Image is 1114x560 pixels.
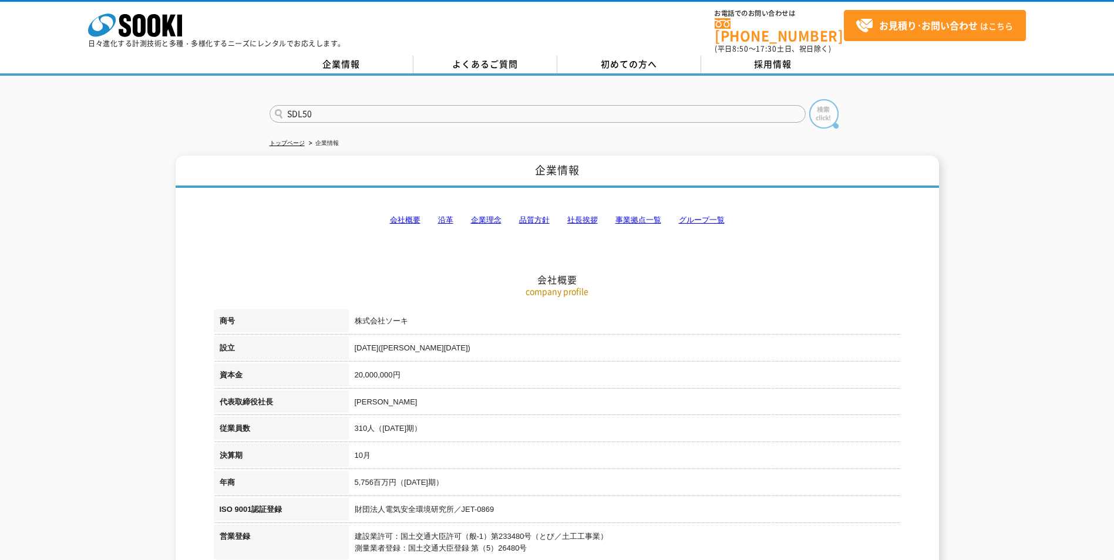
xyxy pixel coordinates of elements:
[701,56,845,73] a: 採用情報
[214,417,349,444] th: 従業員数
[679,215,725,224] a: グループ一覧
[349,444,901,471] td: 10月
[856,17,1013,35] span: はこちら
[715,18,844,42] a: [PHONE_NUMBER]
[567,215,598,224] a: 社長挨拶
[715,43,831,54] span: (平日 ～ 土日、祝日除く)
[214,336,349,363] th: 設立
[732,43,749,54] span: 8:50
[270,56,413,73] a: 企業情報
[879,18,978,32] strong: お見積り･お問い合わせ
[844,10,1026,41] a: お見積り･お問い合わせはこちら
[349,309,901,336] td: 株式会社ソーキ
[519,215,550,224] a: 品質方針
[349,363,901,390] td: 20,000,000円
[214,471,349,498] th: 年商
[349,498,901,525] td: 財団法人電気安全環境研究所／JET-0869
[214,309,349,336] th: 商号
[471,215,502,224] a: 企業理念
[349,471,901,498] td: 5,756百万円（[DATE]期）
[214,444,349,471] th: 決算期
[214,285,901,298] p: company profile
[715,10,844,17] span: お電話でのお問い合わせは
[349,336,901,363] td: [DATE]([PERSON_NAME][DATE])
[809,99,839,129] img: btn_search.png
[214,498,349,525] th: ISO 9001認証登録
[349,390,901,417] td: [PERSON_NAME]
[601,58,657,70] span: 初めての方へ
[390,215,420,224] a: 会社概要
[307,137,339,150] li: 企業情報
[349,417,901,444] td: 310人（[DATE]期）
[88,40,345,47] p: 日々進化する計測技術と多種・多様化するニーズにレンタルでお応えします。
[214,390,349,417] th: 代表取締役社長
[176,156,939,188] h1: 企業情報
[557,56,701,73] a: 初めての方へ
[438,215,453,224] a: 沿革
[270,140,305,146] a: トップページ
[214,363,349,390] th: 資本金
[413,56,557,73] a: よくあるご質問
[214,156,901,286] h2: 会社概要
[270,105,806,123] input: 商品名、型式、NETIS番号を入力してください
[615,215,661,224] a: 事業拠点一覧
[756,43,777,54] span: 17:30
